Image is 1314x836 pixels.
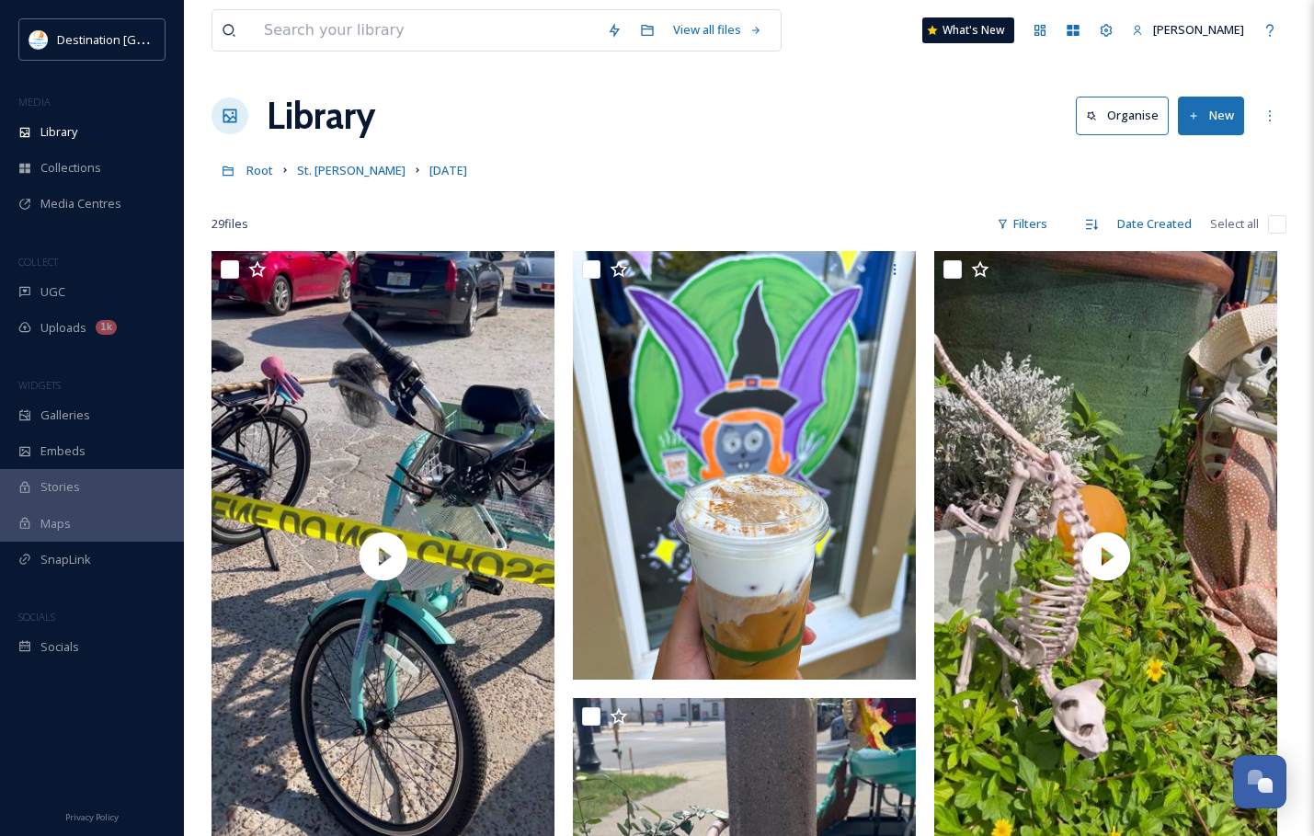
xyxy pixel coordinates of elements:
a: [DATE] [429,159,467,181]
span: 29 file s [211,215,248,233]
a: [PERSON_NAME] [1123,12,1253,48]
span: Maps [40,515,71,533]
button: Organise [1076,97,1169,134]
img: apple coffee amavida.jpg [573,251,916,680]
span: St. [PERSON_NAME] [297,162,406,178]
a: Library [267,88,375,143]
span: Uploads [40,319,86,337]
span: COLLECT [18,255,58,269]
a: Root [246,159,273,181]
span: MEDIA [18,95,51,109]
div: 1k [96,320,117,335]
img: download.png [29,30,48,49]
span: WIDGETS [18,378,61,392]
span: Root [246,162,273,178]
span: Destination [GEOGRAPHIC_DATA] [57,30,240,48]
span: Library [40,123,77,141]
span: Collections [40,159,101,177]
span: Stories [40,478,80,496]
a: Privacy Policy [65,805,119,827]
span: UGC [40,283,65,301]
span: [PERSON_NAME] [1153,21,1244,38]
button: Open Chat [1233,755,1286,808]
span: SOCIALS [18,610,55,624]
span: [DATE] [429,162,467,178]
button: New [1178,97,1244,134]
div: Filters [988,206,1057,242]
span: SnapLink [40,551,91,568]
input: Search your library [255,10,598,51]
span: Media Centres [40,195,121,212]
span: Socials [40,638,79,656]
div: Date Created [1108,206,1201,242]
a: Organise [1076,97,1178,134]
a: St. [PERSON_NAME] [297,159,406,181]
span: Privacy Policy [65,811,119,823]
a: View all files [664,12,771,48]
span: Select all [1210,215,1259,233]
span: Galleries [40,407,90,424]
span: Embeds [40,442,86,460]
a: What's New [922,17,1014,43]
